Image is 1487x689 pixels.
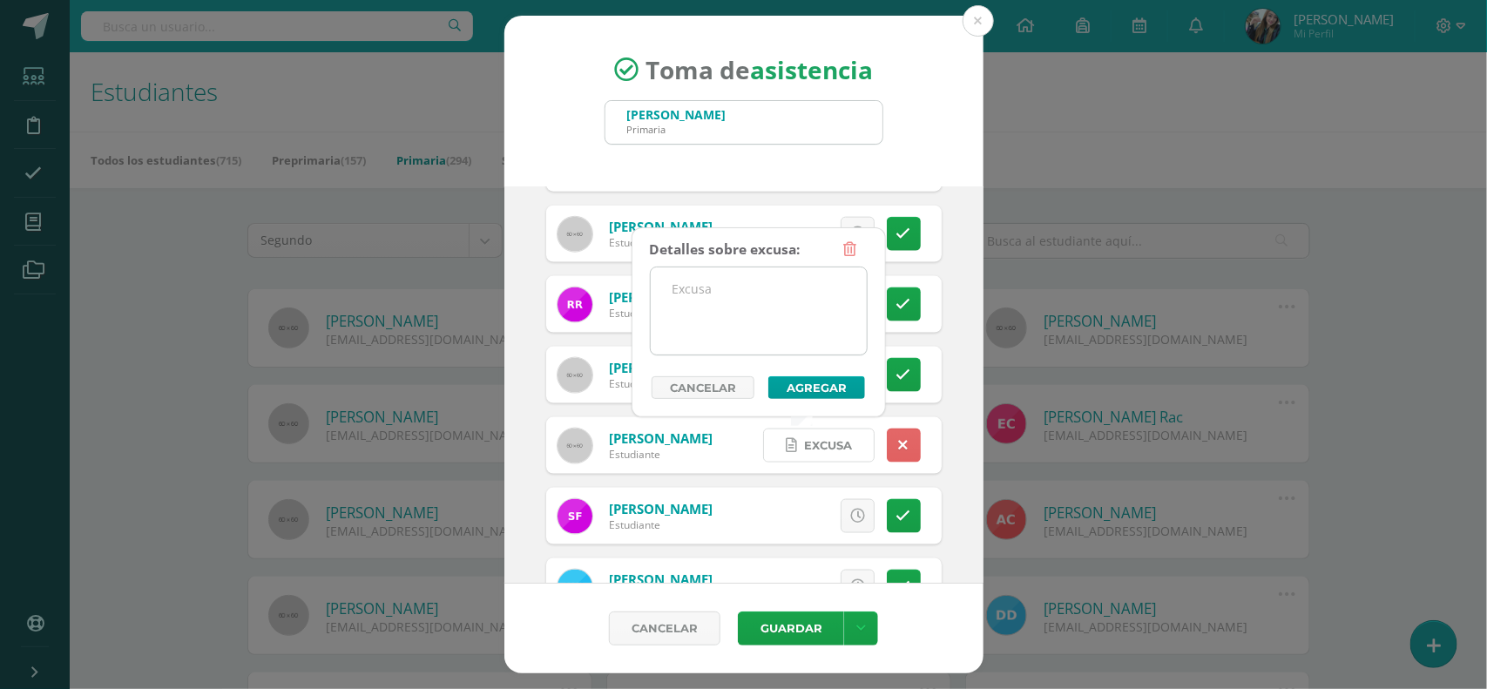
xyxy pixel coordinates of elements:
a: [PERSON_NAME] [609,288,713,306]
div: [PERSON_NAME] [627,106,727,123]
a: [PERSON_NAME] [609,429,713,447]
span: Toma de [645,53,873,86]
strong: asistencia [750,53,873,86]
a: Excusa [763,429,875,463]
button: Agregar [768,376,865,399]
a: [PERSON_NAME] [609,571,713,588]
a: [PERSON_NAME] [609,218,713,235]
img: 74d5d78cbc97f7a9543076ef30558545.png [558,287,592,322]
span: Excusa [804,429,852,462]
div: Estudiante [609,447,713,462]
img: 60x60 [558,217,592,252]
a: [PERSON_NAME][GEOGRAPHIC_DATA] [609,359,846,376]
img: 3891863196ac29e737655fef4631ed8b.png [558,570,592,605]
div: Detalles sobre excusa: [650,233,801,267]
a: Cancelar [609,611,720,645]
div: Primaria [627,123,727,136]
img: 60x60 [558,358,592,393]
img: 60x60 [558,429,592,463]
button: Guardar [738,611,844,645]
a: Cancelar [652,376,754,399]
input: Busca un grado o sección aquí... [605,101,882,144]
div: Estudiante [609,517,713,532]
div: Estudiante [609,235,713,250]
div: Estudiante [609,306,713,321]
img: 6a348cbcccaf4f75525fef6962dd8a1e.png [558,499,592,534]
a: [PERSON_NAME] [609,500,713,517]
div: Estudiante [609,376,818,391]
button: Close (Esc) [963,5,994,37]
